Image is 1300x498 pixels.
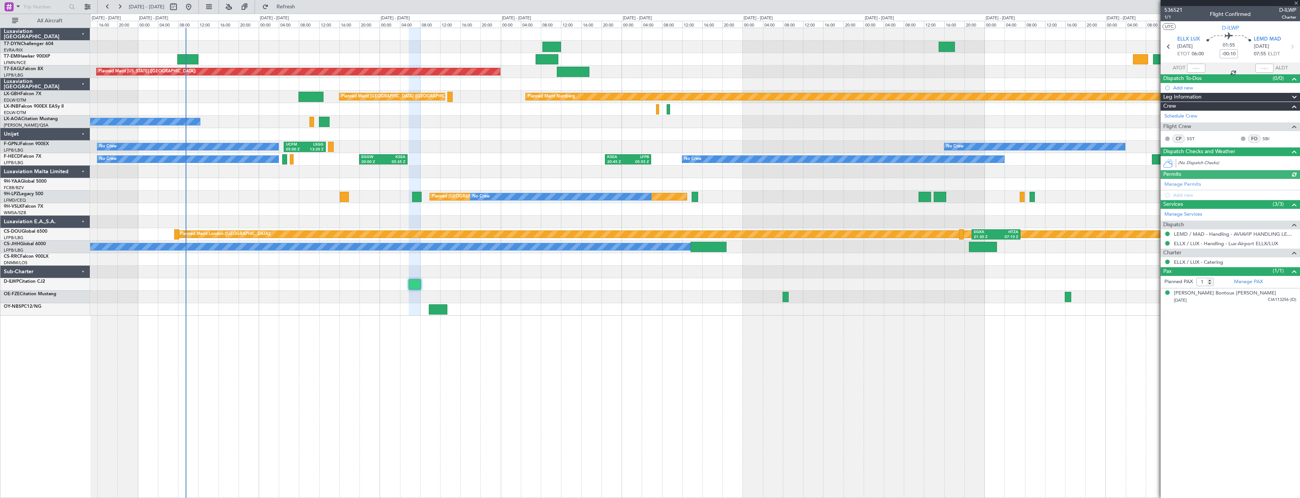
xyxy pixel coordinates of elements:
[803,21,823,28] div: 12:00
[1192,50,1204,58] span: 06:00
[4,160,23,166] a: LFPB/LBG
[1273,74,1284,82] span: (0/0)
[305,142,323,147] div: LSGG
[4,104,19,109] span: LX-INB
[20,18,80,23] span: All Aircraft
[1174,231,1296,237] a: LEMD / MAD - Handling - AVIAVIP HANDLING LEMD /MAD
[628,160,649,165] div: 05:55 Z
[1106,15,1136,22] div: [DATE] - [DATE]
[1254,36,1281,43] span: LEMD MAD
[1187,135,1204,142] a: SST
[380,21,400,28] div: 00:00
[4,304,21,309] span: OY-NBS
[4,154,20,159] span: F-HECD
[1162,23,1176,30] button: UTC
[1045,21,1065,28] div: 12:00
[682,21,702,28] div: 12:00
[4,235,23,241] a: LFPB/LBG
[602,21,622,28] div: 20:00
[4,197,26,203] a: LFMD/CEQ
[139,15,168,22] div: [DATE] - [DATE]
[4,254,20,259] span: CS-RRC
[440,21,460,28] div: 12:00
[4,92,41,96] a: LX-GBHFalcon 7X
[4,192,19,196] span: 9H-LPZ
[98,66,196,77] div: Planned Maint [US_STATE] ([GEOGRAPHIC_DATA])
[480,21,500,28] div: 20:00
[541,21,561,28] div: 08:00
[99,141,117,152] div: No Crew
[4,142,49,146] a: F-GPNJFalcon 900EX
[744,15,773,22] div: [DATE] - [DATE]
[722,21,742,28] div: 20:00
[4,204,22,209] span: 9H-VSLK
[1163,249,1181,257] span: Charter
[339,21,359,28] div: 16:00
[823,21,843,28] div: 16:00
[561,21,581,28] div: 12:00
[1279,6,1296,14] span: D-ILWP
[341,91,461,102] div: Planned Maint [GEOGRAPHIC_DATA] ([GEOGRAPHIC_DATA])
[1268,50,1280,58] span: ELDT
[1164,6,1183,14] span: 536521
[844,21,864,28] div: 20:00
[1085,21,1105,28] div: 20:00
[1174,240,1278,247] a: ELLX / LUX - Handling - Lux-Airport ELLX/LUX
[1005,21,1025,28] div: 04:00
[1164,278,1193,286] label: Planned PAX
[359,21,380,28] div: 20:00
[305,147,323,152] div: 13:20 Z
[1177,50,1190,58] span: ETOT
[4,104,64,109] a: LX-INBFalcon 900EX EASy II
[4,42,21,46] span: T7-DYN
[1163,74,1202,83] span: Dispatch To-Dos
[4,117,21,121] span: LX-AOA
[4,292,56,296] a: OE-FZECitation Mustang
[1163,267,1172,276] span: Pax
[4,67,22,71] span: T7-EAGL
[4,247,23,253] a: LFPB/LBG
[198,21,218,28] div: 12:00
[4,192,43,196] a: 9H-LPZLegacy 500
[158,21,178,28] div: 04:00
[904,21,924,28] div: 08:00
[1210,10,1251,18] div: Flight Confirmed
[1173,85,1296,91] div: Add new
[4,142,20,146] span: F-GPNJ
[1262,135,1280,142] a: SBI
[361,155,383,160] div: EGGW
[607,155,628,160] div: KSEA
[1163,200,1183,209] span: Services
[628,155,649,160] div: LFPB
[528,91,575,102] div: Planned Maint Nurnberg
[996,230,1018,235] div: HTZA
[4,279,45,284] a: D-ILWPCitation CJ2
[400,21,420,28] div: 04:00
[1273,200,1284,208] span: (3/3)
[383,160,405,165] div: 05:35 Z
[299,21,319,28] div: 08:00
[1222,24,1239,32] span: D-ILWP
[684,153,702,165] div: No Crew
[472,191,490,202] div: No Crew
[4,97,26,103] a: EDLW/DTM
[622,21,642,28] div: 00:00
[4,204,43,209] a: 9H-VSLKFalcon 7X
[986,15,1015,22] div: [DATE] - [DATE]
[924,21,944,28] div: 12:00
[1177,43,1193,50] span: [DATE]
[239,21,259,28] div: 20:00
[742,21,762,28] div: 00:00
[763,21,783,28] div: 04:00
[1174,290,1276,297] div: [PERSON_NAME] Bontoux [PERSON_NAME]
[23,1,67,13] input: Trip Number
[4,210,26,216] a: WMSA/SZB
[1163,102,1176,111] span: Crew
[702,21,722,28] div: 16:00
[4,254,48,259] a: CS-RRCFalcon 900LX
[381,15,410,22] div: [DATE] - [DATE]
[1223,42,1235,49] span: 01:55
[1275,64,1288,72] span: ALDT
[432,191,539,202] div: Planned [GEOGRAPHIC_DATA] ([GEOGRAPHIC_DATA])
[99,153,117,165] div: No Crew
